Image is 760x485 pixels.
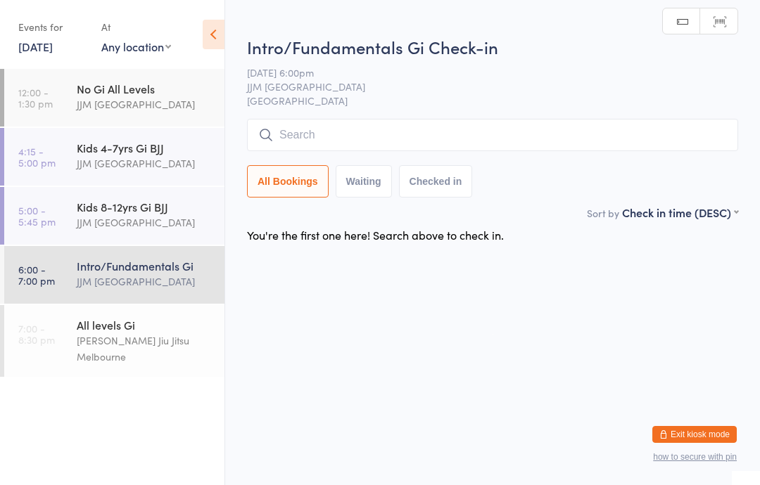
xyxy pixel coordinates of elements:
[622,205,738,220] div: Check in time (DESC)
[18,264,55,286] time: 6:00 - 7:00 pm
[18,86,53,109] time: 12:00 - 1:30 pm
[652,426,737,443] button: Exit kiosk mode
[101,39,171,54] div: Any location
[247,35,738,58] h2: Intro/Fundamentals Gi Check-in
[4,305,224,377] a: 7:00 -8:30 pmAll levels Gi[PERSON_NAME] Jiu Jitsu Melbourne
[77,332,213,365] div: [PERSON_NAME] Jiu Jitsu Melbourne
[247,165,329,198] button: All Bookings
[77,81,213,96] div: No Gi All Levels
[77,199,213,214] div: Kids 8-12yrs Gi BJJ
[77,317,213,332] div: All levels Gi
[4,246,224,304] a: 6:00 -7:00 pmIntro/Fundamentals GiJJM [GEOGRAPHIC_DATA]
[18,145,56,168] time: 4:15 - 5:00 pm
[18,205,56,227] time: 5:00 - 5:45 pm
[18,39,53,54] a: [DATE]
[77,258,213,273] div: Intro/Fundamentals Gi
[653,452,737,462] button: how to secure with pin
[77,155,213,172] div: JJM [GEOGRAPHIC_DATA]
[18,15,87,39] div: Events for
[247,79,716,93] span: JJM [GEOGRAPHIC_DATA]
[77,214,213,231] div: JJM [GEOGRAPHIC_DATA]
[587,206,619,220] label: Sort by
[399,165,473,198] button: Checked in
[247,93,738,108] span: [GEOGRAPHIC_DATA]
[4,128,224,186] a: 4:15 -5:00 pmKids 4-7yrs Gi BJJJJM [GEOGRAPHIC_DATA]
[247,227,504,242] div: You're the first one here! Search above to check in.
[77,96,213,112] div: JJM [GEOGRAPHIC_DATA]
[4,69,224,127] a: 12:00 -1:30 pmNo Gi All LevelsJJM [GEOGRAPHIC_DATA]
[247,65,716,79] span: [DATE] 6:00pm
[18,323,55,345] time: 7:00 - 8:30 pm
[336,165,392,198] button: Waiting
[247,119,738,151] input: Search
[101,15,171,39] div: At
[77,140,213,155] div: Kids 4-7yrs Gi BJJ
[77,273,213,290] div: JJM [GEOGRAPHIC_DATA]
[4,187,224,245] a: 5:00 -5:45 pmKids 8-12yrs Gi BJJJJM [GEOGRAPHIC_DATA]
